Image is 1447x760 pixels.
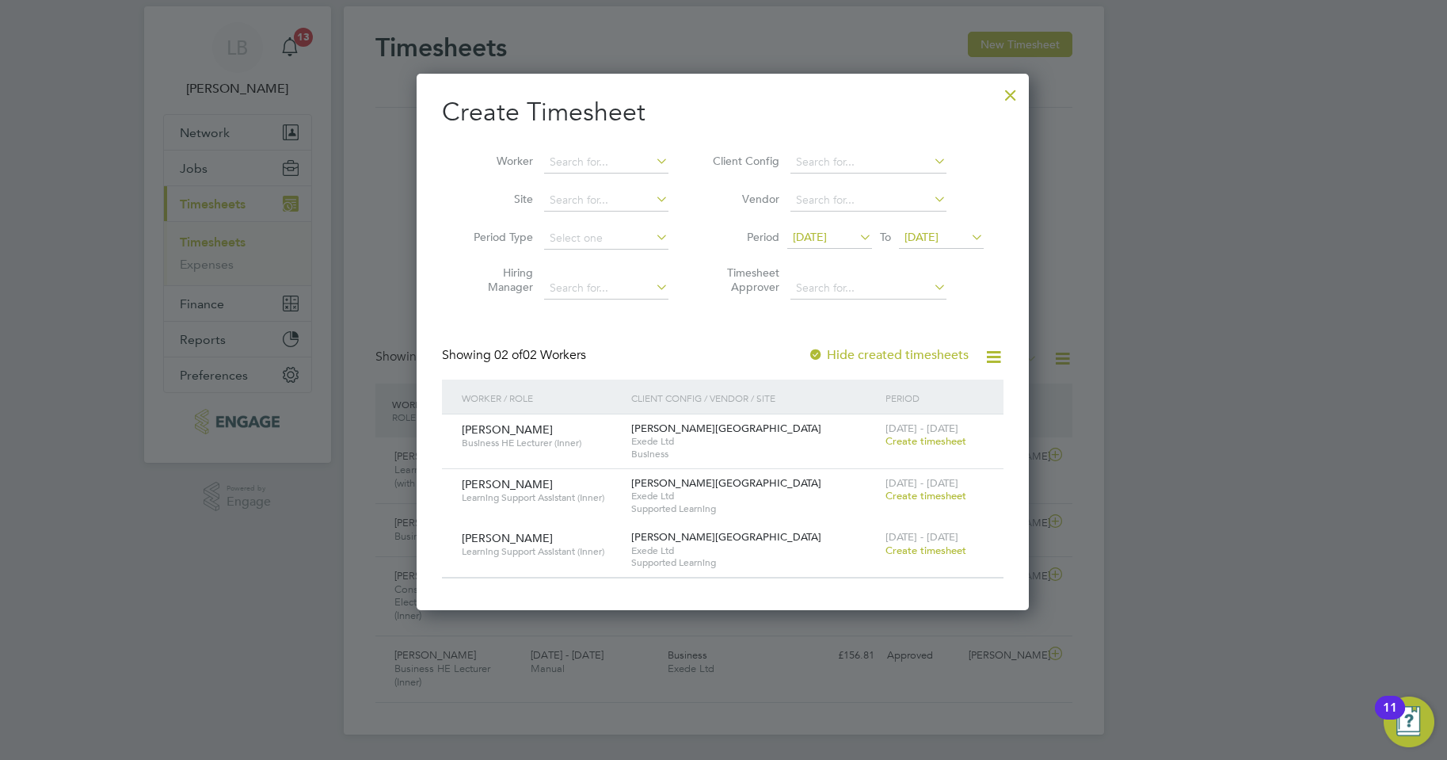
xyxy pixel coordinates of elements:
span: [PERSON_NAME][GEOGRAPHIC_DATA] [631,422,821,435]
span: [PERSON_NAME] [462,422,553,437]
span: Exede Ltd [631,490,878,502]
input: Search for... [790,189,946,212]
span: To [875,227,896,247]
span: Business HE Lecturer (Inner) [462,437,619,449]
span: [DATE] - [DATE] [885,476,958,490]
span: [DATE] - [DATE] [885,422,958,435]
span: [DATE] - [DATE] [885,530,958,544]
div: Showing [442,347,589,364]
span: Exede Ltd [631,435,878,448]
span: [PERSON_NAME] [462,531,553,545]
label: Client Config [708,154,779,168]
span: [PERSON_NAME][GEOGRAPHIC_DATA] [631,476,821,490]
span: Learning Support Assistant (Inner) [462,491,619,504]
label: Site [462,192,533,206]
label: Vendor [708,192,779,206]
div: 11 [1383,708,1397,728]
span: 02 Workers [494,347,586,363]
label: Worker [462,154,533,168]
input: Search for... [544,277,668,300]
div: Client Config / Vendor / Site [627,380,882,416]
span: Create timesheet [885,434,966,448]
h2: Create Timesheet [442,96,1003,129]
span: Create timesheet [885,544,966,557]
label: Period [708,230,779,244]
label: Hide created timesheets [808,347,969,363]
button: Open Resource Center, 11 new notifications [1384,697,1434,747]
input: Search for... [544,151,668,174]
span: Business [631,448,878,460]
input: Search for... [790,277,946,300]
span: Create timesheet [885,489,966,502]
span: Exede Ltd [631,544,878,557]
input: Search for... [544,189,668,212]
span: Learning Support Assistant (Inner) [462,545,619,558]
label: Timesheet Approver [708,265,779,294]
span: [DATE] [793,230,827,244]
span: [PERSON_NAME][GEOGRAPHIC_DATA] [631,530,821,544]
div: Period [882,380,988,416]
span: 02 of [494,347,523,363]
span: [PERSON_NAME] [462,477,553,491]
span: Supported Learning [631,556,878,569]
label: Hiring Manager [462,265,533,294]
label: Period Type [462,230,533,244]
input: Select one [544,227,668,250]
span: Supported Learning [631,502,878,515]
span: [DATE] [904,230,939,244]
input: Search for... [790,151,946,174]
div: Worker / Role [458,380,627,416]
